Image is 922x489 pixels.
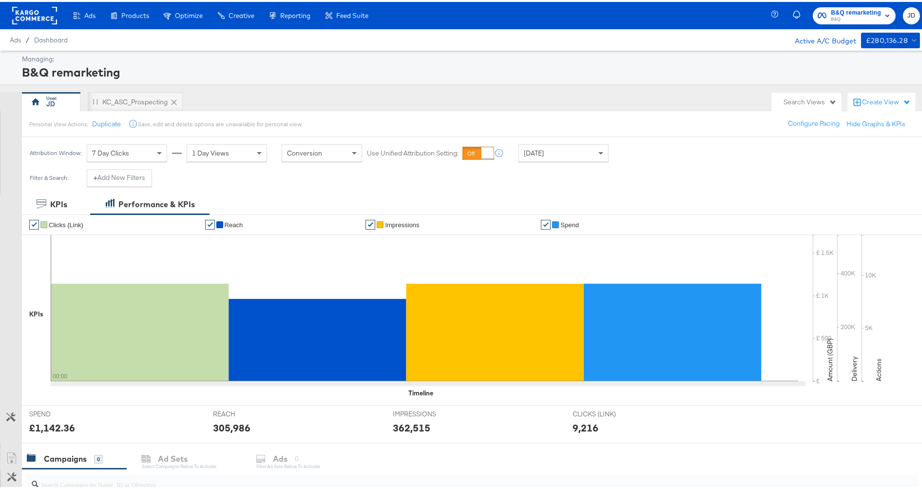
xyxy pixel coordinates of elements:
span: SPEND [29,408,102,417]
a: ✔ [205,218,215,228]
span: Creative [229,10,254,18]
button: B&Q remarketingB&Q [813,5,896,22]
a: ✔ [365,218,375,228]
div: KC_ASC_Prospecting [102,96,168,105]
button: £280,136.28 [861,31,920,46]
div: 362,515 [393,419,430,433]
span: IMPRESSIONS [393,408,466,417]
span: Conversion [287,147,322,156]
text: Delivery [850,354,859,379]
label: Use Unified Attribution Setting: [367,147,459,156]
span: Feed Suite [336,10,368,18]
span: CLICKS (LINK) [573,408,646,417]
span: Ads [84,10,96,18]
div: Campaigns [44,451,87,463]
a: ✔ [541,218,551,228]
span: Spend [560,219,579,227]
div: Personal View Actions: [29,118,88,126]
div: Active A/C Budget [785,31,856,45]
div: Timeline [409,387,434,396]
div: JD [47,98,56,107]
button: Duplicate [92,117,121,127]
span: Clicks (Link) [49,219,83,227]
span: [DATE] [524,147,544,156]
span: JD [907,8,916,20]
div: KPIs [29,308,43,317]
span: / [21,34,34,42]
div: Attribution Window: [29,148,82,155]
a: Dashboard [34,34,68,42]
div: £1,142.36 [29,419,75,433]
div: 9,216 [573,419,598,433]
span: 7 Day Clicks [92,147,129,156]
strong: + [94,171,97,180]
text: Amount (GBP) [826,336,834,379]
button: +Add New Filters [87,167,152,185]
div: Performance & KPIs [118,197,195,208]
div: 305,986 [213,419,250,433]
span: B&Q [831,14,881,21]
div: Filter & Search: [29,173,69,179]
span: 1 Day Views [192,147,229,156]
div: Save, edit and delete options are unavailable for personal view. [138,118,302,126]
div: Managing: [22,53,918,62]
div: 0 [94,453,103,462]
button: Configure Pacing [781,113,846,131]
span: Reporting [280,10,310,18]
span: Impressions [385,219,419,227]
span: REACH [213,408,286,417]
a: ✔ [29,218,39,228]
span: Reach [225,219,243,227]
button: JD [903,5,920,22]
div: Create View [862,96,911,105]
span: B&Q remarketing [831,6,881,16]
button: Hide Graphs & KPIs [846,117,905,127]
span: Optimize [175,10,203,18]
div: B&Q remarketing [22,62,918,78]
text: Actions [874,356,883,379]
div: KPIs [50,197,67,208]
input: Search Campaigns by Name, ID or Objective [38,469,836,488]
div: Search Views [784,96,837,105]
span: Ads [10,34,21,42]
div: £280,136.28 [866,33,908,45]
div: Drag to reorder tab [93,97,98,102]
span: Products [121,10,149,18]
